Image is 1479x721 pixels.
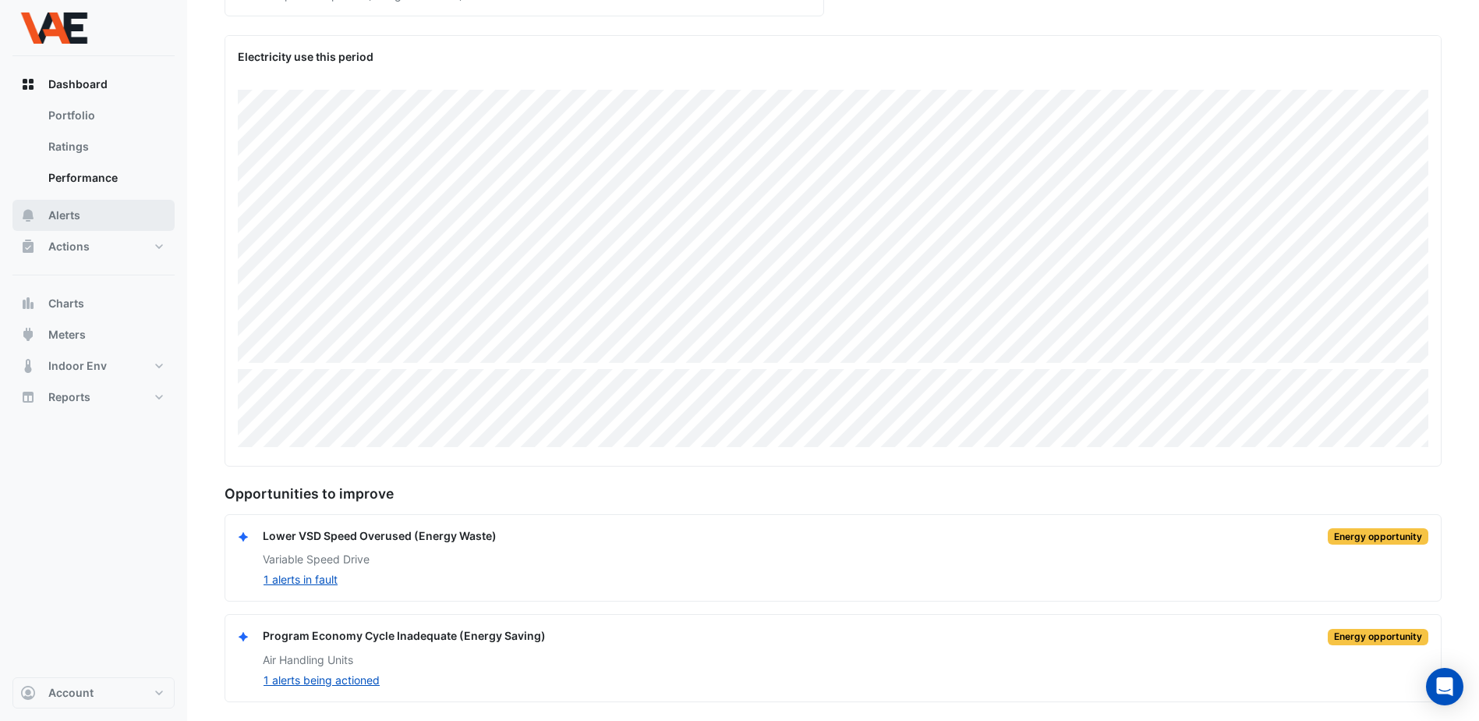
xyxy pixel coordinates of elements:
[20,76,36,92] app-icon: Dashboard
[19,12,89,44] img: Company Logo
[48,239,90,254] span: Actions
[12,69,175,100] button: Dashboard
[48,358,107,374] span: Indoor Env
[238,48,1428,65] div: Electricity use this period
[48,76,108,92] span: Dashboard
[12,231,175,262] button: Actions
[12,100,175,200] div: Dashboard
[48,685,94,701] span: Account
[263,527,497,545] div: Lower VSD Speed Overused (Energy Waste)
[36,162,175,194] a: Performance
[20,208,36,223] app-icon: Alerts
[12,677,175,709] button: Account
[20,358,36,374] app-icon: Indoor Env
[263,551,1428,567] div: Variable Speed Drive
[1328,629,1428,645] div: Energy opportunity
[12,382,175,413] button: Reports
[48,327,86,343] span: Meters
[12,319,175,350] button: Meters
[1426,668,1463,705] div: Open Intercom Messenger
[36,131,175,162] a: Ratings
[12,350,175,382] button: Indoor Env
[20,239,36,254] app-icon: Actions
[48,296,84,311] span: Charts
[20,327,36,343] app-icon: Meters
[225,485,1442,502] h5: Opportunities to improve
[263,652,1428,668] div: Air Handling Units
[12,288,175,319] button: Charts
[263,627,546,645] div: Program Economy Cycle Inadequate (Energy Saving)
[20,296,36,311] app-icon: Charts
[36,100,175,131] a: Portfolio
[263,671,380,689] button: 1 alerts being actioned
[48,208,80,223] span: Alerts
[12,200,175,231] button: Alerts
[1328,528,1428,545] div: Energy opportunity
[20,389,36,405] app-icon: Reports
[48,389,90,405] span: Reports
[263,570,338,588] button: 1 alerts in fault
